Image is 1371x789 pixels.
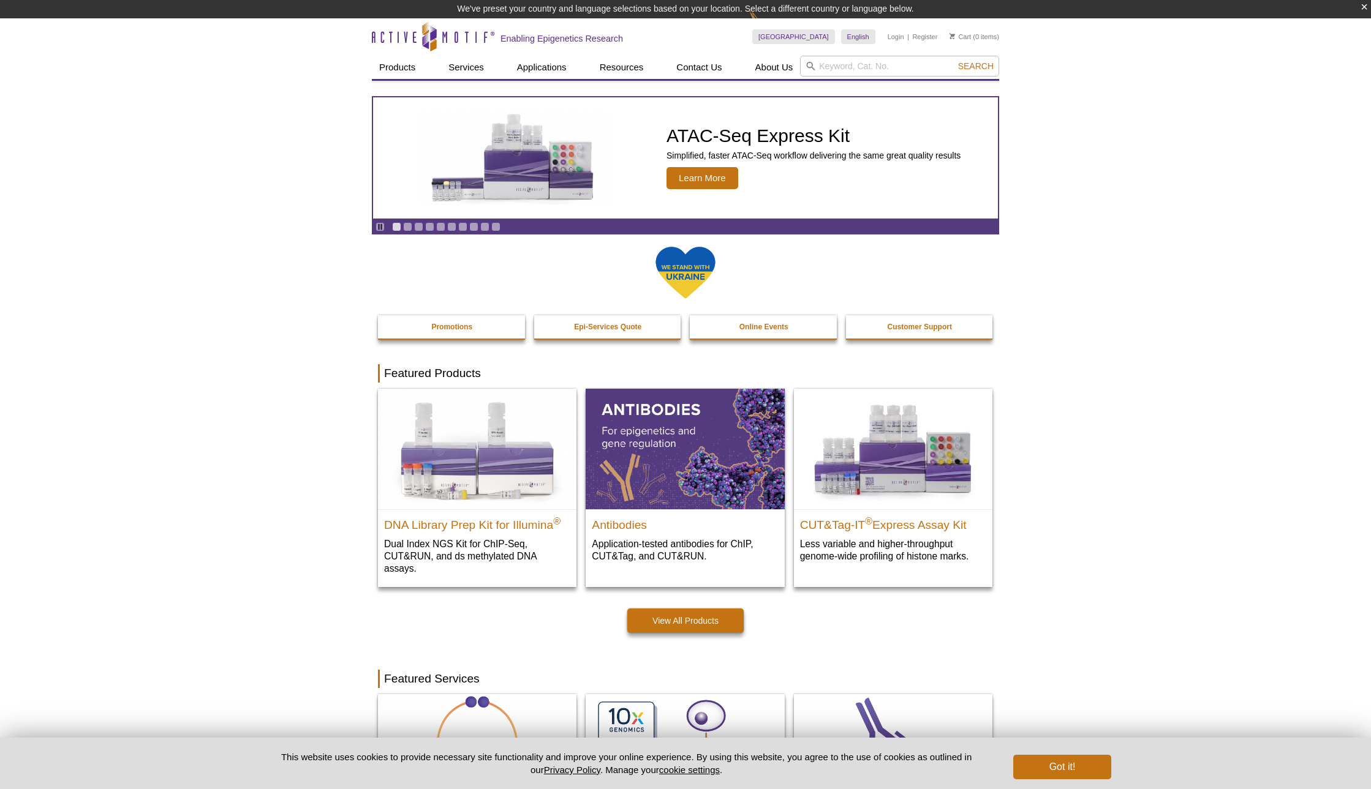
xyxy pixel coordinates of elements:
button: cookie settings [659,765,720,775]
p: Dual Index NGS Kit for ChIP-Seq, CUT&RUN, and ds methylated DNA assays. [384,537,570,575]
span: Search [958,61,994,71]
p: This website uses cookies to provide necessary site functionality and improve your online experie... [260,750,993,776]
img: DNA Library Prep Kit for Illumina [378,389,576,509]
a: Go to slide 6 [447,222,456,231]
a: Go to slide 8 [469,222,478,231]
a: CUT&Tag-IT® Express Assay Kit CUT&Tag-IT®Express Assay Kit Less variable and higher-throughput ge... [794,389,992,574]
button: Search [954,61,997,72]
a: About Us [748,56,801,79]
p: Less variable and higher-throughput genome-wide profiling of histone marks​. [800,537,986,563]
a: Go to slide 10 [491,222,500,231]
a: [GEOGRAPHIC_DATA] [752,29,835,44]
sup: ® [553,515,561,526]
li: | [907,29,909,44]
h2: Featured Services [378,670,993,688]
a: Go to slide 7 [458,222,467,231]
a: Products [372,56,423,79]
a: All Antibodies Antibodies Application-tested antibodies for ChIP, CUT&Tag, and CUT&RUN. [586,389,784,574]
a: Go to slide 9 [480,222,489,231]
img: We Stand With Ukraine [655,245,716,300]
a: Resources [592,56,651,79]
a: Register [912,32,937,41]
a: English [841,29,875,44]
a: Epi-Services Quote [534,315,682,338]
p: Simplified, faster ATAC-Seq workflow delivering the same great quality results [667,150,961,161]
span: Learn More [667,167,738,189]
a: Go to slide 3 [414,222,423,231]
a: View All Products [627,608,744,633]
a: Login [888,32,904,41]
a: Go to slide 5 [436,222,445,231]
a: Privacy Policy [544,765,600,775]
h2: Enabling Epigenetics Research [500,33,623,44]
h2: DNA Library Prep Kit for Illumina [384,513,570,531]
strong: Online Events [739,323,788,331]
a: Cart [950,32,971,41]
strong: Promotions [431,323,472,331]
strong: Epi-Services Quote [574,323,641,331]
p: Application-tested antibodies for ChIP, CUT&Tag, and CUT&RUN. [592,537,778,563]
a: Toggle autoplay [376,222,385,231]
a: Applications [510,56,574,79]
button: Got it! [1013,755,1111,779]
h2: CUT&Tag-IT Express Assay Kit [800,513,986,531]
strong: Customer Support [888,323,952,331]
a: Customer Support [846,315,994,338]
article: ATAC-Seq Express Kit [373,97,998,219]
a: Go to slide 2 [403,222,412,231]
a: Go to slide 4 [425,222,434,231]
a: ATAC-Seq Express Kit ATAC-Seq Express Kit Simplified, faster ATAC-Seq workflow delivering the sam... [373,97,998,219]
a: Promotions [378,315,526,338]
li: (0 items) [950,29,999,44]
a: Go to slide 1 [392,222,401,231]
a: DNA Library Prep Kit for Illumina DNA Library Prep Kit for Illumina® Dual Index NGS Kit for ChIP-... [378,389,576,586]
h2: Featured Products [378,364,993,383]
img: All Antibodies [586,389,784,509]
h2: ATAC-Seq Express Kit [667,127,961,145]
input: Keyword, Cat. No. [800,56,999,77]
img: CUT&Tag-IT® Express Assay Kit [794,389,992,509]
a: Services [441,56,491,79]
h2: Antibodies [592,513,778,531]
img: Your Cart [950,33,955,39]
a: Contact Us [669,56,729,79]
sup: ® [865,515,872,526]
a: Online Events [690,315,838,338]
img: Change Here [749,9,782,38]
img: ATAC-Seq Express Kit [413,111,615,204]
